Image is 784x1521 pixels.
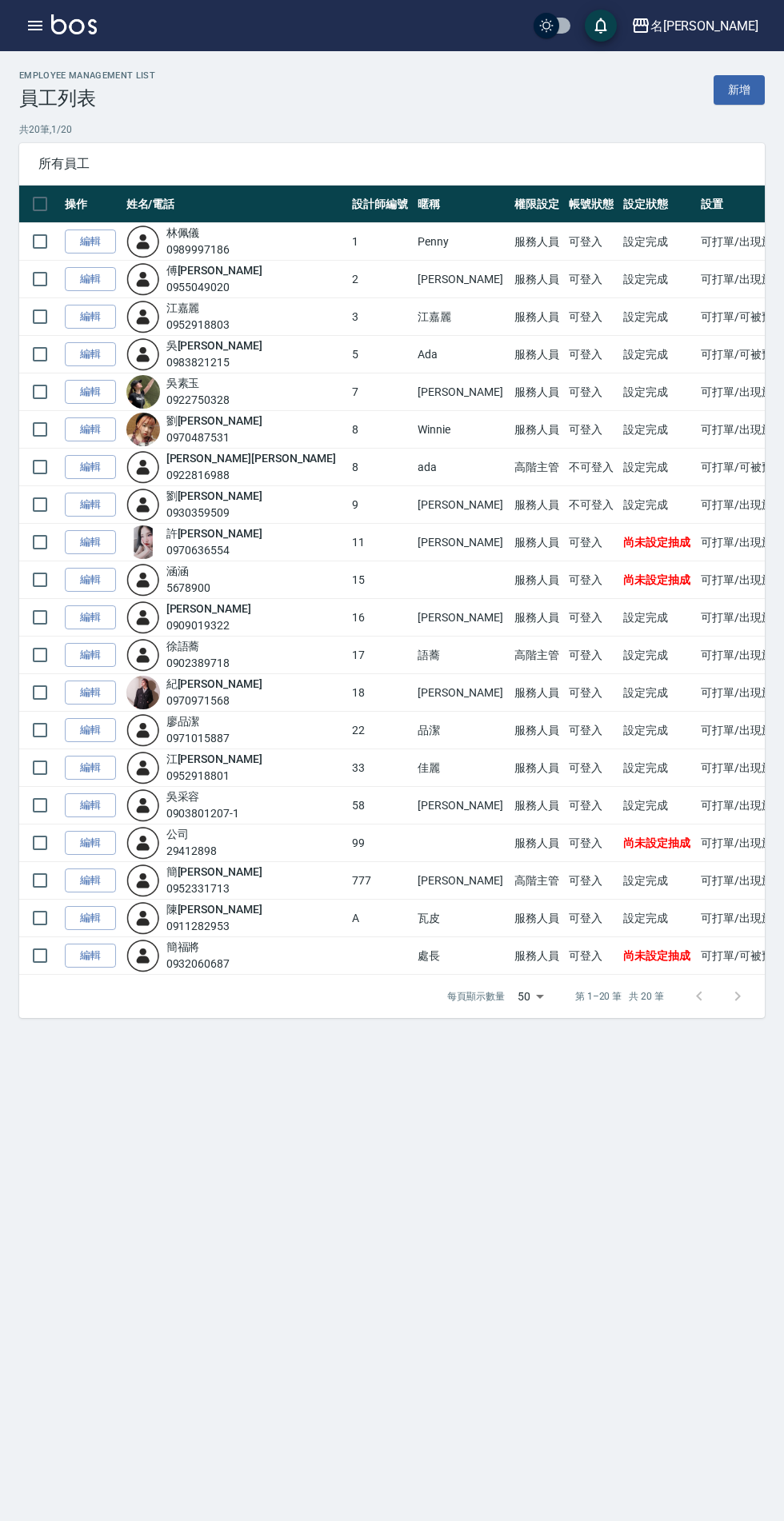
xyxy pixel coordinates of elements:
img: user-login-man-human-body-mobile-person-512.png [126,788,160,822]
td: 可登入 [565,937,619,975]
td: 15 [348,561,414,599]
td: 設定完成 [619,637,697,674]
a: 編輯 [65,643,116,668]
th: 操作 [61,186,122,223]
img: user-login-man-human-body-mobile-person-512.png [126,225,160,258]
a: 紀[PERSON_NAME] [166,677,262,690]
td: 777 [348,862,414,900]
td: 33 [348,749,414,787]
td: 高階主管 [510,449,565,486]
img: user-login-man-human-body-mobile-person-512.png [126,450,160,484]
a: 編輯 [65,906,116,931]
a: 編輯 [65,455,116,480]
div: 0902389718 [166,655,230,672]
td: 17 [348,637,414,674]
div: 0930359509 [166,505,262,521]
td: 18 [348,674,414,712]
td: 設定完成 [619,674,697,712]
a: 編輯 [65,681,116,705]
td: 設定完成 [619,411,697,449]
a: 陳[PERSON_NAME] [166,903,262,916]
td: 不可登入 [565,486,619,524]
td: 可登入 [565,712,619,749]
td: 服務人員 [510,900,565,937]
th: 設定狀態 [619,186,697,223]
td: [PERSON_NAME] [414,524,510,561]
img: avatar.jpeg [126,413,160,446]
td: 設定完成 [619,787,697,824]
td: 可登入 [565,674,619,712]
td: 可登入 [565,261,619,298]
td: 設定完成 [619,486,697,524]
div: 0971015887 [166,730,230,747]
td: 可登入 [565,223,619,261]
td: 3 [348,298,414,336]
a: 編輯 [65,793,116,818]
div: 0983821215 [166,354,262,371]
img: user-login-man-human-body-mobile-person-512.png [126,864,160,897]
a: 江嘉麗 [166,301,200,314]
a: 吳采容 [166,790,200,803]
td: 可登入 [565,561,619,599]
div: 0911282953 [166,918,262,935]
div: 50 [511,975,550,1018]
td: 58 [348,787,414,824]
th: 姓名/電話 [122,186,348,223]
td: [PERSON_NAME] [414,787,510,824]
div: 29412898 [166,843,218,860]
p: 每頁顯示數量 [447,989,505,1004]
a: 廖品潔 [166,715,200,728]
td: Ada [414,336,510,373]
img: avatar.jpeg [126,676,160,709]
td: 9 [348,486,414,524]
a: 編輯 [65,230,116,254]
img: Logo [51,14,97,34]
td: 品潔 [414,712,510,749]
td: 可登入 [565,599,619,637]
a: 編輯 [65,342,116,367]
span: 尚未設定抽成 [623,949,690,962]
a: 編輯 [65,756,116,780]
img: avatar.jpeg [126,525,160,559]
a: 吳素玉 [166,377,200,389]
a: [PERSON_NAME] [166,602,251,615]
a: 許[PERSON_NAME] [166,527,262,540]
td: A [348,900,414,937]
td: 8 [348,449,414,486]
td: 服務人員 [510,336,565,373]
div: 0922750328 [166,392,230,409]
a: 徐語蕎 [166,640,200,653]
td: 99 [348,824,414,862]
td: 設定完成 [619,712,697,749]
div: 0970636554 [166,542,262,559]
img: user-login-man-human-body-mobile-person-512.png [126,488,160,521]
td: 22 [348,712,414,749]
img: user-login-man-human-body-mobile-person-512.png [126,601,160,634]
a: 傅[PERSON_NAME] [166,264,262,277]
td: 服務人員 [510,674,565,712]
td: 設定完成 [619,862,697,900]
p: 共 20 筆, 1 / 20 [19,122,765,137]
a: 編輯 [65,305,116,329]
td: 服務人員 [510,712,565,749]
td: [PERSON_NAME] [414,599,510,637]
td: Penny [414,223,510,261]
td: 可登入 [565,862,619,900]
td: ada [414,449,510,486]
a: 編輯 [65,718,116,743]
td: 設定完成 [619,900,697,937]
td: 8 [348,411,414,449]
td: Winnie [414,411,510,449]
div: 0909019322 [166,617,251,634]
td: 服務人員 [510,561,565,599]
div: 0952918801 [166,768,262,784]
img: user-login-man-human-body-mobile-person-512.png [126,751,160,784]
td: 服務人員 [510,223,565,261]
td: 佳麗 [414,749,510,787]
a: 簡[PERSON_NAME] [166,865,262,878]
td: 可登入 [565,900,619,937]
td: 7 [348,373,414,411]
td: 5 [348,336,414,373]
td: 設定完成 [619,223,697,261]
a: 編輯 [65,605,116,630]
